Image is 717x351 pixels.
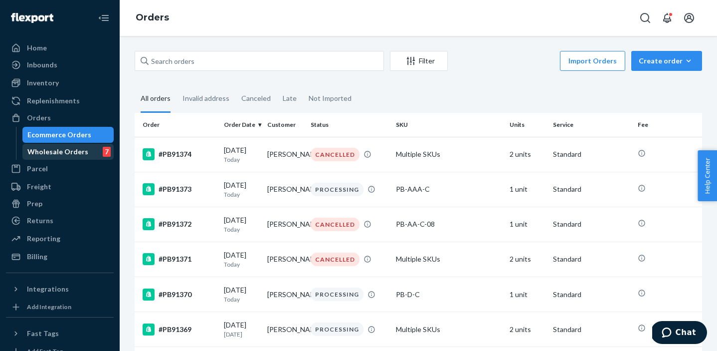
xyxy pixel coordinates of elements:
[283,85,297,111] div: Late
[27,43,47,53] div: Home
[6,281,114,297] button: Integrations
[224,260,259,269] p: Today
[94,8,114,28] button: Close Navigation
[6,75,114,91] a: Inventory
[6,213,114,229] a: Returns
[679,8,699,28] button: Open account menu
[27,216,53,226] div: Returns
[27,164,48,174] div: Parcel
[241,85,271,111] div: Canceled
[506,113,549,137] th: Units
[6,249,114,265] a: Billing
[553,149,630,159] p: Standard
[27,252,47,262] div: Billing
[263,312,307,347] td: [PERSON_NAME]
[136,12,169,23] a: Orders
[6,40,114,56] a: Home
[224,295,259,304] p: Today
[141,85,171,113] div: All orders
[224,180,259,199] div: [DATE]
[22,144,114,160] a: Wholesale Orders7
[396,184,502,194] div: PB-AAA-C
[311,288,363,301] div: PROCESSING
[307,113,392,137] th: Status
[635,8,655,28] button: Open Search Box
[553,290,630,300] p: Standard
[27,182,51,192] div: Freight
[224,215,259,234] div: [DATE]
[392,242,506,277] td: Multiple SKUs
[103,147,111,157] div: 7
[652,321,707,346] iframe: Opens a widget where you can chat to one of our agents
[22,127,114,143] a: Ecommerce Orders
[143,324,216,336] div: #PB91369
[553,325,630,335] p: Standard
[27,234,60,244] div: Reporting
[309,85,352,111] div: Not Imported
[396,219,502,229] div: PB-AA-C-08
[128,3,177,32] ol: breadcrumbs
[6,57,114,73] a: Inbounds
[27,303,71,311] div: Add Integration
[143,253,216,265] div: #PB91371
[267,120,303,129] div: Customer
[506,172,549,207] td: 1 unit
[392,312,506,347] td: Multiple SKUs
[143,183,216,195] div: #PB91373
[553,219,630,229] p: Standard
[6,93,114,109] a: Replenishments
[224,285,259,304] div: [DATE]
[224,155,259,164] p: Today
[506,207,549,242] td: 1 unit
[639,56,695,66] div: Create order
[506,137,549,172] td: 2 units
[27,284,69,294] div: Integrations
[6,196,114,212] a: Prep
[6,301,114,313] a: Add Integration
[224,250,259,269] div: [DATE]
[27,78,59,88] div: Inventory
[698,150,717,201] span: Help Center
[27,60,57,70] div: Inbounds
[11,13,53,23] img: Flexport logo
[224,225,259,234] p: Today
[560,51,625,71] button: Import Orders
[143,218,216,230] div: #PB91372
[27,329,59,339] div: Fast Tags
[224,190,259,199] p: Today
[553,254,630,264] p: Standard
[311,218,359,231] div: CANCELLED
[263,137,307,172] td: [PERSON_NAME]
[27,199,42,209] div: Prep
[143,148,216,160] div: #PB91374
[263,172,307,207] td: [PERSON_NAME]
[553,184,630,194] p: Standard
[506,242,549,277] td: 2 units
[224,320,259,339] div: [DATE]
[311,183,363,196] div: PROCESSING
[506,277,549,312] td: 1 unit
[634,113,702,137] th: Fee
[135,51,384,71] input: Search orders
[263,277,307,312] td: [PERSON_NAME]
[390,51,448,71] button: Filter
[182,85,229,111] div: Invalid address
[263,242,307,277] td: [PERSON_NAME]
[657,8,677,28] button: Open notifications
[27,96,80,106] div: Replenishments
[506,312,549,347] td: 2 units
[6,161,114,177] a: Parcel
[6,110,114,126] a: Orders
[631,51,702,71] button: Create order
[6,326,114,342] button: Fast Tags
[224,145,259,164] div: [DATE]
[263,207,307,242] td: [PERSON_NAME]
[6,179,114,195] a: Freight
[27,130,91,140] div: Ecommerce Orders
[220,113,263,137] th: Order Date
[311,148,359,161] div: CANCELLED
[135,113,220,137] th: Order
[392,137,506,172] td: Multiple SKUs
[549,113,634,137] th: Service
